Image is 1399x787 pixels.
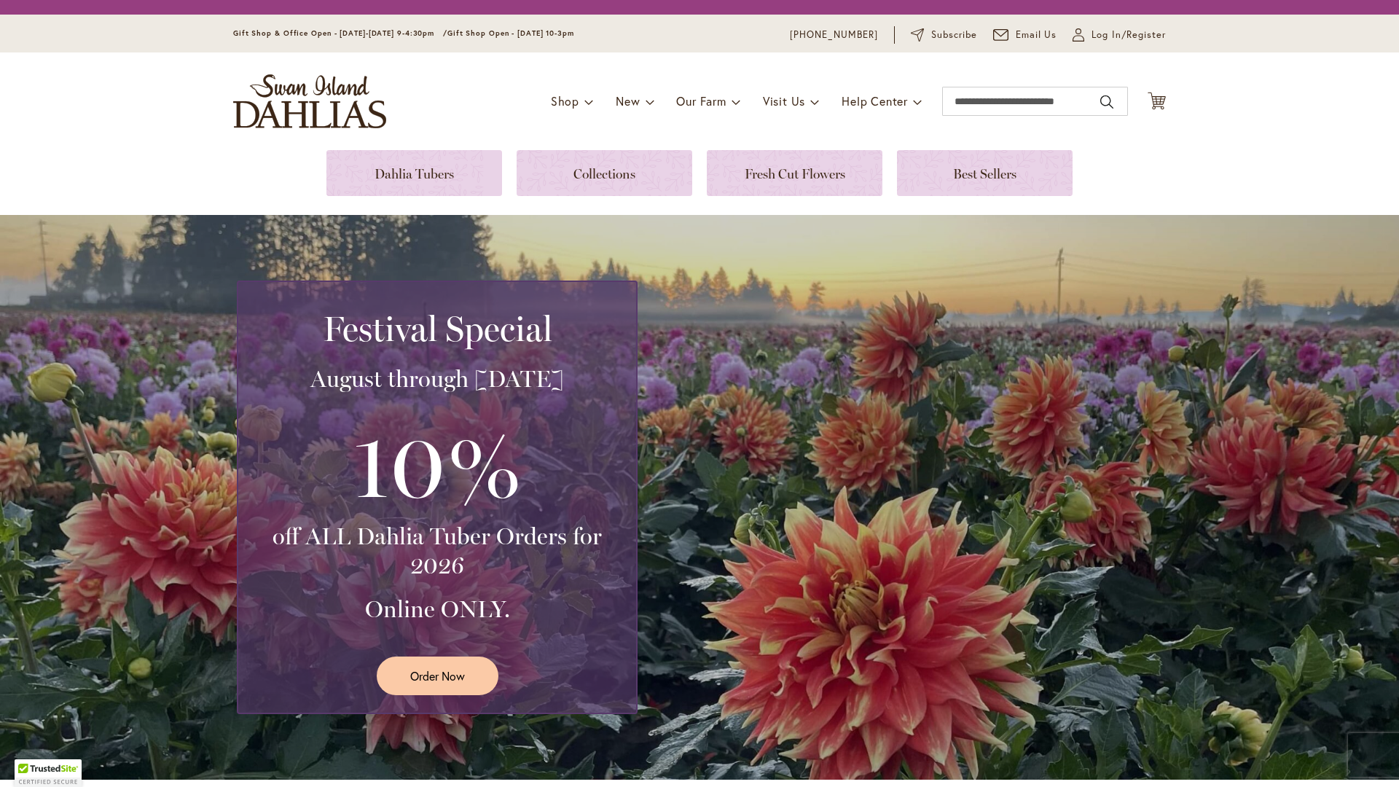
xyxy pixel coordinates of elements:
span: Email Us [1016,28,1057,42]
a: Subscribe [911,28,977,42]
span: Shop [551,93,579,109]
a: Email Us [993,28,1057,42]
span: Our Farm [676,93,726,109]
div: TrustedSite Certified [15,759,82,787]
span: Gift Shop & Office Open - [DATE]-[DATE] 9-4:30pm / [233,28,447,38]
a: [PHONE_NUMBER] [790,28,878,42]
h3: August through [DATE] [256,364,619,393]
span: Log In/Register [1092,28,1166,42]
a: Log In/Register [1073,28,1166,42]
a: store logo [233,74,386,128]
button: Search [1100,90,1113,114]
span: Gift Shop Open - [DATE] 10-3pm [447,28,574,38]
span: Order Now [410,667,465,684]
span: Help Center [842,93,908,109]
h3: off ALL Dahlia Tuber Orders for 2026 [256,522,619,580]
h2: Festival Special [256,308,619,349]
h3: 10% [256,408,619,522]
h3: Online ONLY. [256,595,619,624]
span: Visit Us [763,93,805,109]
span: Subscribe [931,28,977,42]
a: Order Now [377,657,498,695]
span: New [616,93,640,109]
